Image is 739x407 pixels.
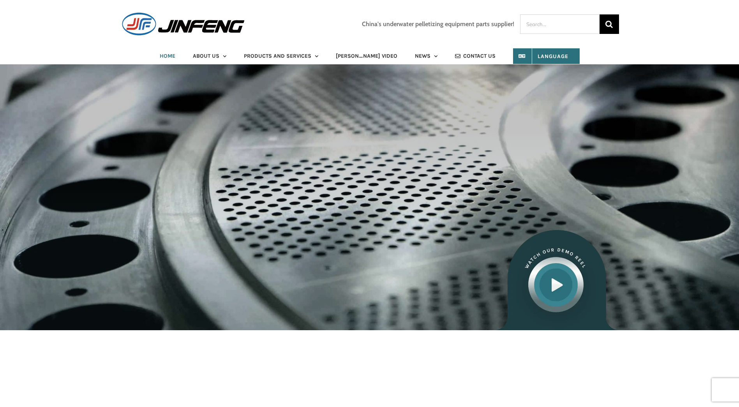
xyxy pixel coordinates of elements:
[415,48,437,64] a: NEWS
[244,48,318,64] a: PRODUCTS AND SERVICES
[244,53,311,59] span: PRODUCTS AND SERVICES
[455,48,496,64] a: CONTACT US
[362,21,514,28] h3: China's underwater pelletizing equipment parts supplier!
[160,48,175,64] a: HOME
[160,53,175,59] span: HOME
[524,53,568,60] span: Language
[494,229,619,239] a: landscaper-watch-video-button
[193,48,226,64] a: ABOUT US
[494,230,619,331] img: landscaper-watch-video-button
[520,14,600,34] input: Search...
[415,53,430,59] span: NEWS
[336,48,397,64] a: [PERSON_NAME] VIDEO
[120,12,246,36] img: JINFENG Logo
[463,53,496,59] span: CONTACT US
[600,14,619,34] input: Search
[120,48,619,64] nav: Main Menu
[193,53,219,59] span: ABOUT US
[336,53,397,59] span: [PERSON_NAME] VIDEO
